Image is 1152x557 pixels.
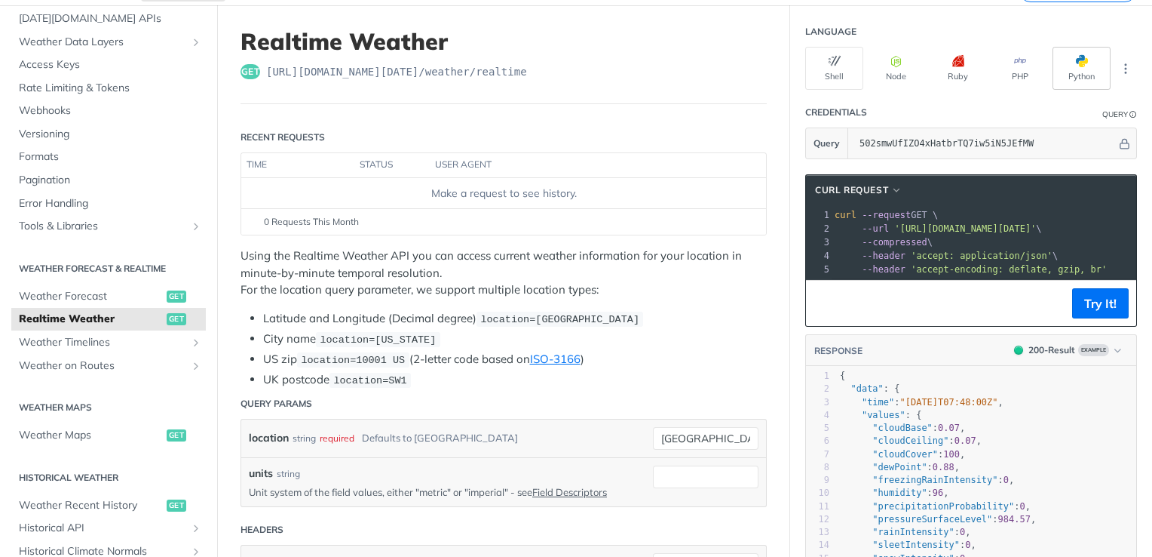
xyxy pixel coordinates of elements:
span: get [167,429,186,442]
h2: Weather Forecast & realtime [11,262,206,275]
span: GET \ [835,210,938,220]
div: Recent Requests [241,131,325,144]
span: location=[GEOGRAPHIC_DATA] [480,314,639,325]
span: "values" [862,410,905,420]
div: 5 [806,422,829,435]
div: 3 [806,235,832,249]
a: Tools & LibrariesShow subpages for Tools & Libraries [11,215,206,238]
span: --header [862,251,905,261]
div: 2 [806,383,829,395]
span: "time" [862,397,894,408]
li: City name [263,331,767,348]
span: 200 [1014,346,1023,355]
button: Python [1052,47,1111,90]
label: location [249,427,289,449]
a: Weather on RoutesShow subpages for Weather on Routes [11,355,206,377]
a: Formats [11,146,206,168]
button: Show subpages for Weather Data Layers [190,36,202,48]
span: Tools & Libraries [19,219,186,234]
span: --header [862,264,905,275]
label: units [249,466,273,482]
div: Query [1102,109,1128,120]
a: Versioning [11,123,206,146]
div: 5 [806,263,832,276]
span: Weather Forecast [19,289,163,304]
div: Language [805,25,856,38]
div: 200 - Result [1028,343,1075,357]
span: 'accept: application/json' [911,251,1052,261]
div: 8 [806,461,829,474]
span: Access Keys [19,57,202,72]
div: 14 [806,539,829,552]
span: Realtime Weather [19,312,163,327]
span: 0 Requests This Month [264,215,359,229]
span: --url [862,223,889,234]
input: apikey [852,128,1117,158]
div: string [293,427,316,449]
span: Weather on Routes [19,359,186,374]
span: : , [840,527,971,537]
span: : , [840,423,965,433]
span: : , [840,488,949,498]
button: Show subpages for Tools & Libraries [190,220,202,232]
span: : , [840,462,960,472]
span: --request [862,210,911,220]
span: : , [840,449,965,460]
span: '[URL][DOMAIN_NAME][DATE]' [894,223,1036,234]
a: Pagination [11,169,206,192]
span: : , [840,540,976,550]
a: Historical APIShow subpages for Historical API [11,517,206,540]
button: Query [806,128,848,158]
span: "sleetIntensity" [872,540,960,550]
span: "dewPoint" [872,462,927,472]
h2: Weather Maps [11,401,206,414]
span: "precipitationProbability" [872,501,1014,512]
div: string [277,467,300,481]
div: Credentials [805,106,867,119]
th: time [241,153,354,177]
div: Headers [241,523,283,537]
span: "cloudCeiling" [872,435,948,446]
a: Error Handling [11,192,206,215]
button: Copy to clipboard [813,292,835,315]
div: 1 [806,208,832,222]
span: 0.88 [933,462,954,472]
a: Access Keys [11,54,206,76]
span: \ [835,237,933,248]
button: PHP [991,47,1049,90]
a: Realtime Weatherget [11,308,206,331]
span: 984.57 [998,514,1031,525]
span: 100 [943,449,960,460]
div: 4 [806,249,832,263]
span: get [167,291,186,303]
li: US zip (2-letter code based on ) [263,351,767,368]
span: "cloudCover" [872,449,938,460]
span: "freezingRainIntensity" [872,475,997,485]
button: More Languages [1114,57,1137,80]
span: Weather Timelines [19,335,186,350]
a: [DATE][DOMAIN_NAME] APIs [11,8,206,30]
a: ISO-3166 [530,352,581,366]
span: \ [835,251,1058,261]
a: Weather Mapsget [11,424,206,447]
button: Show subpages for Historical API [190,522,202,534]
span: location=[US_STATE] [320,334,436,346]
span: : , [840,397,1003,408]
div: 3 [806,396,829,409]
a: Rate Limiting & Tokens [11,77,206,100]
span: Example [1078,344,1109,356]
span: Versioning [19,127,202,142]
span: "rainIntensity" [872,527,954,537]
li: Latitude and Longitude (Decimal degree) [263,310,767,328]
span: get [241,64,260,79]
span: https://api.tomorrow.io/v4/weather/realtime [266,64,527,79]
th: user agent [430,153,736,177]
span: 'accept-encoding: deflate, gzip, br' [911,264,1107,275]
span: Rate Limiting & Tokens [19,81,202,96]
span: --compressed [862,237,927,248]
span: Query [813,137,840,150]
button: Shell [805,47,863,90]
div: 6 [806,435,829,448]
div: 12 [806,513,829,526]
span: location=SW1 [333,375,406,386]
